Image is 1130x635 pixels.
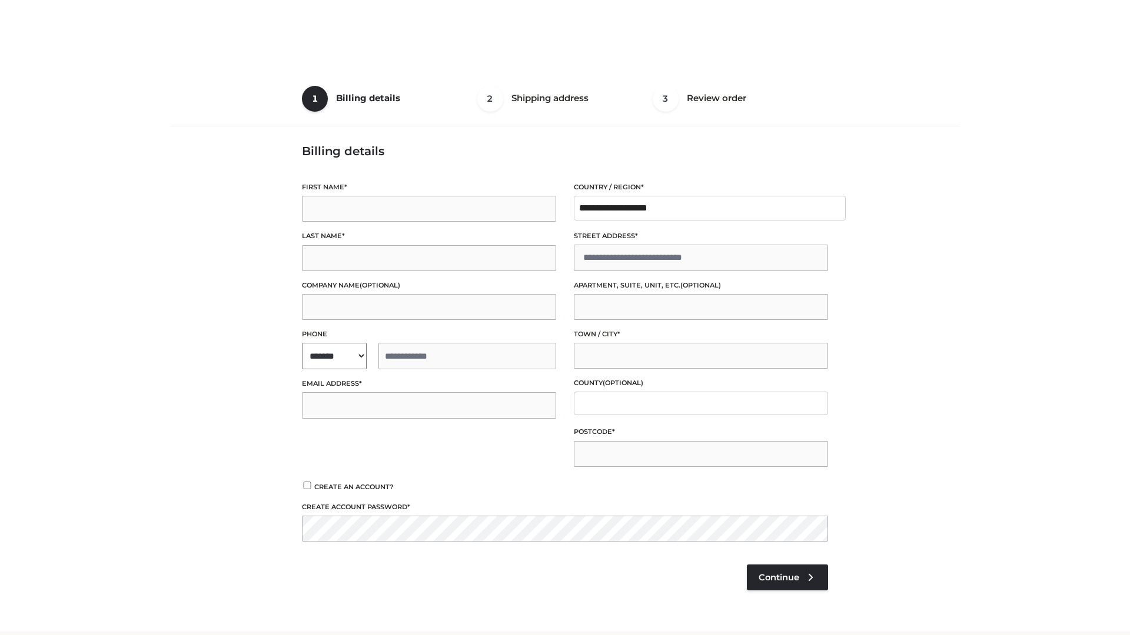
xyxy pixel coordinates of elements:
label: Create account password [302,502,828,513]
span: 1 [302,86,328,112]
span: 3 [653,86,679,112]
h3: Billing details [302,144,828,158]
input: Create an account? [302,482,313,489]
label: First name [302,182,556,193]
span: Billing details [336,92,400,103]
span: Continue [759,572,799,583]
label: County [574,377,828,389]
span: Shipping address [511,92,589,103]
span: Review order [687,92,746,103]
label: Town / City [574,329,828,340]
label: Postcode [574,426,828,437]
label: Email address [302,378,556,389]
a: Continue [747,564,828,590]
span: Create an account? [314,483,394,491]
span: (optional) [360,281,400,289]
label: Street address [574,230,828,242]
span: 2 [477,86,503,112]
label: Last name [302,230,556,242]
span: (optional) [603,379,643,387]
label: Apartment, suite, unit, etc. [574,280,828,291]
label: Company name [302,280,556,291]
label: Country / Region [574,182,828,193]
span: (optional) [680,281,721,289]
label: Phone [302,329,556,340]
